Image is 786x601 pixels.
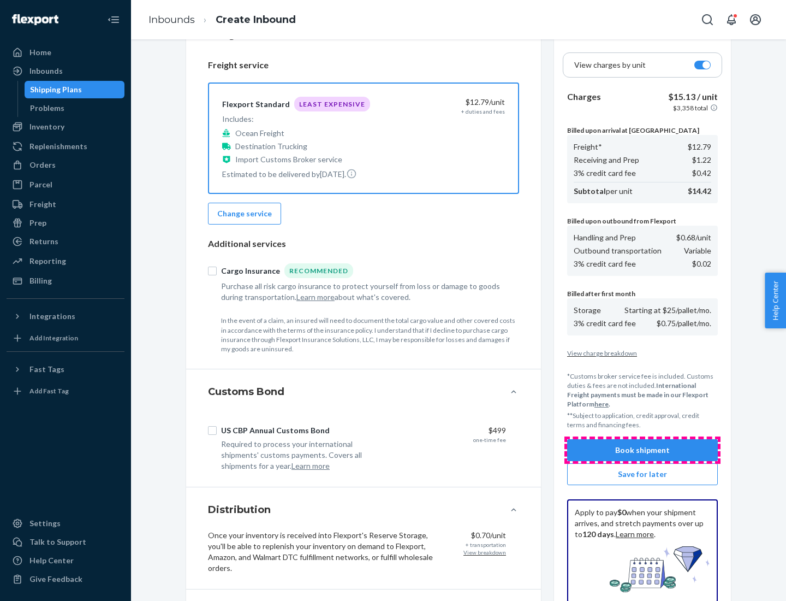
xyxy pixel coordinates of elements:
[567,349,718,358] button: View charge breakdown
[7,196,124,213] a: Freight
[29,386,69,396] div: Add Fast Tag
[7,233,124,250] a: Returns
[7,138,124,155] a: Replenishments
[575,507,710,540] p: Apply to pay when your shipment arrives, and stretch payments over up to . .
[567,216,718,226] p: Billed upon outbound from Flexport
[676,232,711,243] p: $0.68 /unit
[567,372,718,409] p: *Customs broker service fee is included. Customs duties & fees are not included.
[221,316,519,353] p: In the event of a claim, an insured will need to document the total cargo value and other covered...
[216,14,296,26] a: Create Inbound
[765,273,786,328] button: Help Center
[7,272,124,290] a: Billing
[222,99,290,110] div: Flexport Standard
[684,245,711,256] p: Variable
[7,515,124,532] a: Settings
[29,217,46,228] div: Prep
[294,97,370,111] div: Least Expensive
[574,60,646,70] p: View charges by unit
[668,91,718,103] p: $15.13 / unit
[392,425,506,436] div: $499
[103,9,124,31] button: Close Navigation
[29,179,52,190] div: Parcel
[25,99,125,117] a: Problems
[574,318,636,329] p: 3% credit card fee
[567,381,708,408] b: International Freight payments must be made in our Flexport Platform .
[692,155,711,166] p: $1.22
[29,66,63,76] div: Inbounds
[208,267,217,275] input: Cargo InsuranceRecommended
[29,537,86,547] div: Talk to Support
[221,425,330,436] div: US CBP Annual Customs Bond
[688,186,711,197] p: $14.42
[284,263,353,278] div: Recommended
[7,308,124,325] button: Integrations
[221,266,280,276] div: Cargo Insurance
[7,44,124,61] a: Home
[235,154,342,165] p: Import Customs Broker service
[692,168,711,179] p: $0.42
[7,252,124,270] a: Reporting
[7,118,124,135] a: Inventory
[29,199,56,210] div: Freight
[291,461,330,472] button: Learn more
[692,258,711,269] p: $0.02
[567,289,718,298] p: Billed after first month
[25,81,125,98] a: Shipping Plans
[235,141,307,152] p: Destination Trucking
[567,463,718,485] button: Save for later
[574,142,602,152] p: Freight*
[594,400,609,408] a: here
[673,103,708,113] p: $3,358 total
[466,541,506,549] div: + transportation
[574,186,606,196] b: Subtotal
[29,275,52,286] div: Billing
[624,305,711,316] p: Starting at $25/pallet/mo.
[221,439,384,472] div: Required to process your international shipments' customs payments. Covers all shipments for a year.
[29,141,87,152] div: Replenishments
[29,555,74,566] div: Help Center
[473,436,506,444] div: one-time fee
[29,364,64,375] div: Fast Tags
[30,84,82,95] div: Shipping Plans
[574,186,633,197] p: per unit
[208,203,281,225] button: Change service
[208,503,271,517] h4: Distribution
[7,176,124,193] a: Parcel
[574,258,636,269] p: 3% credit card fee
[7,570,124,588] button: Give Feedback
[7,329,124,347] a: Add Integration
[574,155,639,166] p: Receiving and Prep
[7,533,124,551] a: Talk to Support
[657,318,711,329] p: $0.75/pallet/mo.
[574,305,601,316] p: Storage
[208,426,217,435] input: US CBP Annual Customs Bond
[574,245,662,256] p: Outbound transportation
[567,439,718,461] button: Book shipment
[222,114,370,125] p: Includes:
[30,103,64,114] div: Problems
[208,385,284,399] h4: Customs Bond
[29,333,78,343] div: Add Integration
[463,549,506,556] button: View breakdown
[29,160,56,170] div: Orders
[574,232,636,243] p: Handling and Prep
[391,97,505,108] div: $12.79 /unit
[7,214,124,232] a: Prep
[12,14,58,25] img: Flexport logo
[29,518,61,529] div: Settings
[720,9,742,31] button: Open notifications
[617,508,626,517] b: $0
[582,529,614,539] b: 120 days
[29,311,75,322] div: Integrations
[296,292,335,303] button: Learn more
[29,47,51,58] div: Home
[208,238,519,250] p: Additional services
[696,9,718,31] button: Open Search Box
[29,574,82,585] div: Give Feedback
[7,156,124,174] a: Orders
[567,411,718,429] p: **Subject to application, credit approval, credit terms and financing fees.
[208,531,433,573] span: Once your inventory is received into Flexport's Reserve Storage, you'll be able to replenish your...
[208,59,519,72] p: Freight service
